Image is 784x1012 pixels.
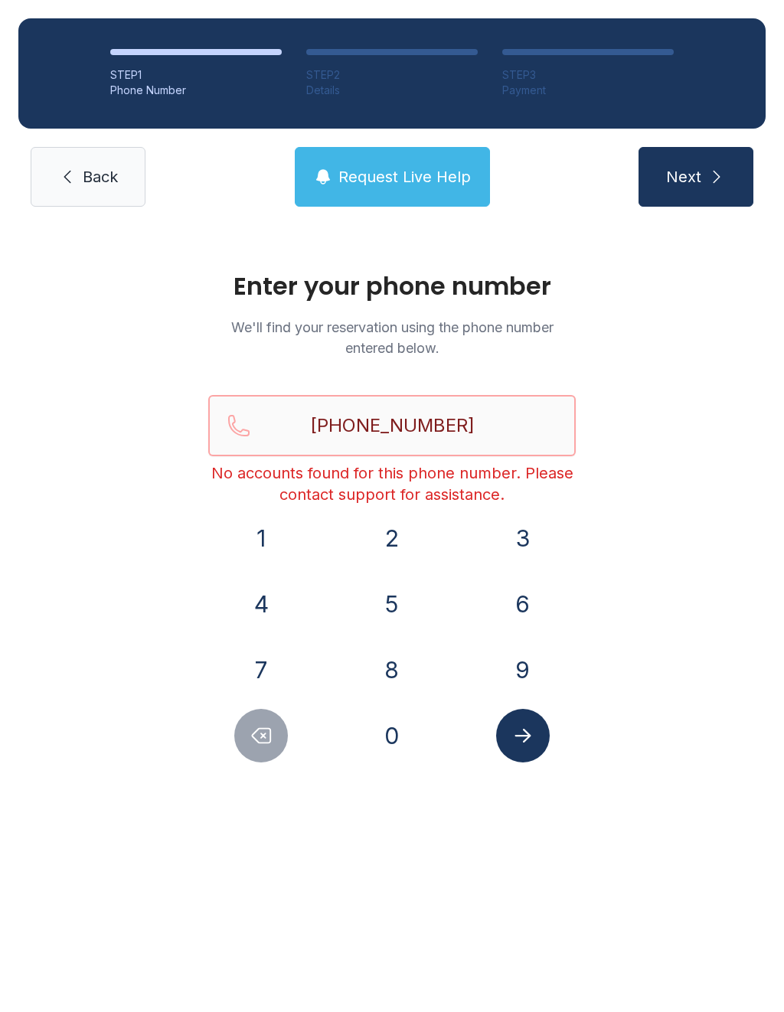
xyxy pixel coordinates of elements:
[208,462,576,505] div: No accounts found for this phone number. Please contact support for assistance.
[306,67,478,83] div: STEP 2
[496,709,550,762] button: Submit lookup form
[234,511,288,565] button: 1
[502,83,674,98] div: Payment
[83,166,118,188] span: Back
[110,67,282,83] div: STEP 1
[502,67,674,83] div: STEP 3
[234,709,288,762] button: Delete number
[208,274,576,299] h1: Enter your phone number
[338,166,471,188] span: Request Live Help
[234,577,288,631] button: 4
[496,511,550,565] button: 3
[234,643,288,697] button: 7
[208,395,576,456] input: Reservation phone number
[365,511,419,565] button: 2
[496,643,550,697] button: 9
[496,577,550,631] button: 6
[365,643,419,697] button: 8
[110,83,282,98] div: Phone Number
[365,709,419,762] button: 0
[666,166,701,188] span: Next
[306,83,478,98] div: Details
[208,317,576,358] p: We'll find your reservation using the phone number entered below.
[365,577,419,631] button: 5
